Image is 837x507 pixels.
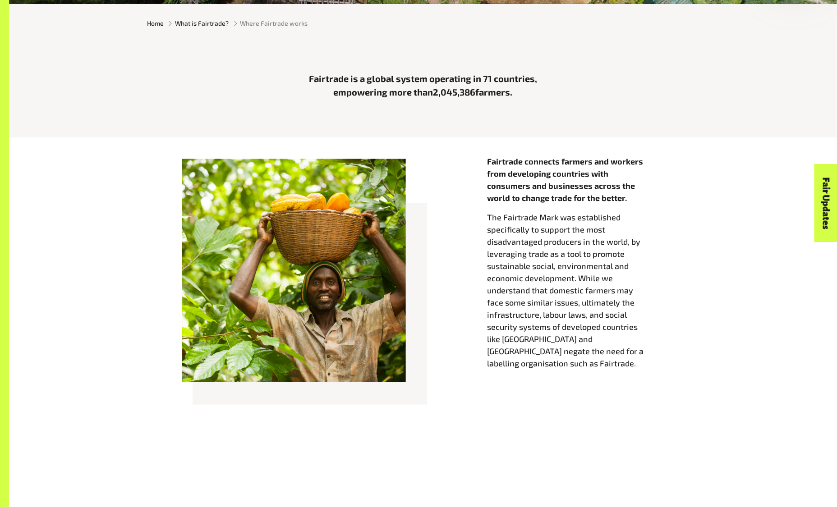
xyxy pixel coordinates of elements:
span: 2,045,386 [433,87,476,97]
a: What is Fairtrade? [175,18,229,28]
span: Where Fairtrade works [240,18,308,28]
a: Home [147,18,164,28]
strong: Fairtrade connects farmers and workers from developing countries with consumers and businesses ac... [487,156,643,203]
p: Fairtrade is a global system operating in 71 countries, empowering more than farmers. [288,72,558,99]
p: The Fairtrade Mark was established specifically to support the most disadvantaged producers in th... [487,211,664,370]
